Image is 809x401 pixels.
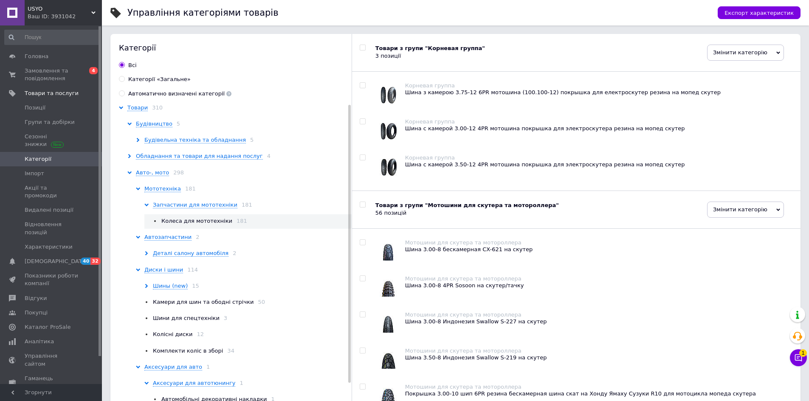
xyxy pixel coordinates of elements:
span: Акції та промокоди [25,184,79,199]
div: Шина 3.00-8 бескамерная CX-621 на скутер [405,246,792,253]
span: Гаманець компанії [25,375,79,390]
div: 3 позиції [375,52,692,60]
span: 1 [799,349,807,357]
span: 12 [197,331,204,337]
div: Категорії «Загальне» [128,76,191,83]
span: Сезонні знижки [25,133,79,148]
span: Експорт характеристик [724,10,794,16]
span: Шины (new) [153,283,188,289]
span: Деталі салону автомобіля [153,250,228,257]
span: 5 [250,137,254,143]
span: 4 [89,67,98,74]
span: Товари та послуги [25,90,79,97]
span: 40 [81,258,90,265]
div: Корневая группа [405,154,792,161]
span: Видалені позиції [25,206,73,214]
div: Категорії [119,42,343,53]
span: 1 [240,380,243,386]
input: Пошук [4,30,100,45]
span: 2 [196,234,199,240]
span: Показники роботи компанії [25,272,79,287]
div: Покрышка 3.00-10 шип 6PR резина бескамерная шина скат на Хонду Ямаху Сузуки R10 для мотоцикла моп... [405,390,792,398]
span: Покупці [25,309,48,317]
div: Мотошини для скутера та мотороллера [405,384,792,390]
div: Мотошини для скутера та мотороллера [405,239,792,246]
span: Замовлення та повідомлення [25,67,79,82]
span: USYO [28,5,91,13]
span: 298 [173,169,184,176]
span: [DEMOGRAPHIC_DATA] [25,258,87,265]
div: Корневая группа [405,118,792,125]
button: Експорт характеристик [718,6,801,19]
span: 114 [187,266,198,273]
div: Шина 3.50-8 Индонезия Swallow S-219 на скутер [405,354,792,362]
span: Аксесуари для автотюнингу [153,380,235,387]
span: Імпорт [25,170,44,177]
div: Автоматично визначені категорії [128,90,231,98]
span: Каталог ProSale [25,323,70,331]
span: 2 [233,250,236,256]
span: Камери для шин та ободні стрічки [153,299,254,305]
h1: Управління категоріями товарів [127,8,279,18]
b: Товари з групи "Корневая группа" [375,45,485,51]
div: Мотошини для скутера та мотороллера [405,311,792,318]
span: Колеса для мототехніки [161,218,232,224]
span: 4 [267,153,271,159]
span: Характеристики [25,243,73,251]
span: 15 [192,283,199,289]
div: Шина с камерой 3.00-12 4PR мотошина покрышка для электроскутера резина на мопед скутер [405,125,792,132]
span: Групи та добірки [25,118,75,126]
span: Колісні диски [153,331,192,337]
span: Мототехніка [144,185,181,192]
span: 32 [90,258,100,265]
span: 50 [258,299,265,305]
span: Запчастини для мототехніки [153,202,237,208]
span: 3 [224,315,227,321]
span: Відновлення позицій [25,221,79,236]
div: Шина з камерою 3.75-12 6PR мотошина (100.100-12) покрышка для електроскутер резина на мопед скутер [405,89,792,96]
div: Шина 3.00-8 Индонезия Swallow S-227 на скутер [405,318,792,325]
span: Змінити категорію [707,45,784,61]
span: 181 [237,218,247,224]
span: Автозапчастини [144,234,192,241]
div: Всi [128,62,137,69]
div: Ваш ID: 3931042 [28,13,102,20]
span: Обладнання та товари для надання послуг [136,153,263,160]
span: Комплекти коліс в зборі [153,348,223,354]
span: Диски і шини [144,266,183,273]
button: Чат з покупцем1 [790,349,807,366]
span: Відгуки [25,294,47,302]
span: Будівництво [136,121,172,127]
span: Позиції [25,104,45,112]
span: Аналітика [25,338,54,345]
span: Будівельна техніка та обладнання [144,137,246,143]
div: Шина 3.00-8 4PR Sosoon на скутер/тачку [405,282,792,289]
div: 56 позицій [375,209,692,217]
div: Мотошини для скутера та мотороллера [405,275,792,282]
span: Авто-, мото [136,169,169,176]
span: Товари [127,104,148,111]
span: Категорії [25,155,51,163]
span: Управління сайтом [25,352,79,367]
span: 310 [152,104,163,111]
span: Головна [25,53,48,60]
span: 181 [185,185,196,192]
span: 181 [242,202,252,208]
span: 5 [177,121,180,127]
b: Товари з групи "Мотошини для скутера та мотороллера" [375,202,559,208]
div: Шина с камерой 3.50-12 4PR мотошина покрышка для электроскутера резина на мопед скутер [405,161,792,168]
span: Змінити категорію [707,202,784,218]
span: 1 [206,364,210,370]
div: Корневая группа [405,82,792,89]
span: Аксесуари для авто [144,364,202,370]
span: Шини для спецтехніки [153,315,220,321]
div: Мотошини для скутера та мотороллера [405,348,792,354]
span: 34 [227,348,234,354]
